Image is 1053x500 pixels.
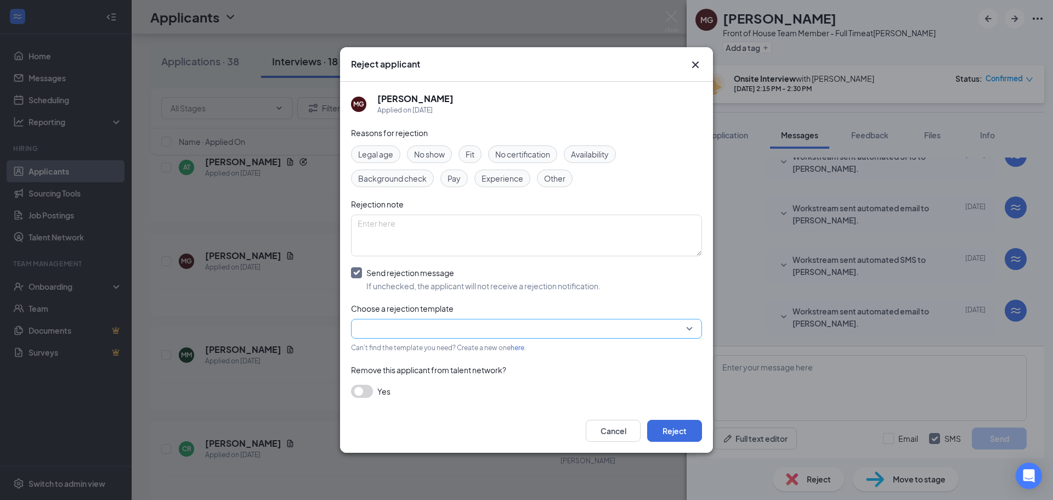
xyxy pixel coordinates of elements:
[571,148,609,160] span: Availability
[586,420,641,442] button: Cancel
[495,148,550,160] span: No certification
[414,148,445,160] span: No show
[377,93,454,105] h5: [PERSON_NAME]
[1016,463,1042,489] div: Open Intercom Messenger
[351,304,454,313] span: Choose a rejection template
[448,172,461,184] span: Pay
[466,148,474,160] span: Fit
[358,148,393,160] span: Legal age
[544,172,565,184] span: Other
[351,58,420,70] h3: Reject applicant
[358,172,427,184] span: Background check
[377,105,454,116] div: Applied on [DATE]
[647,420,702,442] button: Reject
[377,385,390,398] span: Yes
[351,365,506,375] span: Remove this applicant from talent network?
[353,99,364,109] div: MG
[482,172,523,184] span: Experience
[351,199,404,209] span: Rejection note
[689,58,702,71] button: Close
[351,128,428,138] span: Reasons for rejection
[511,344,524,352] a: here
[351,344,526,352] span: Can't find the template you need? Create a new one .
[689,58,702,71] svg: Cross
